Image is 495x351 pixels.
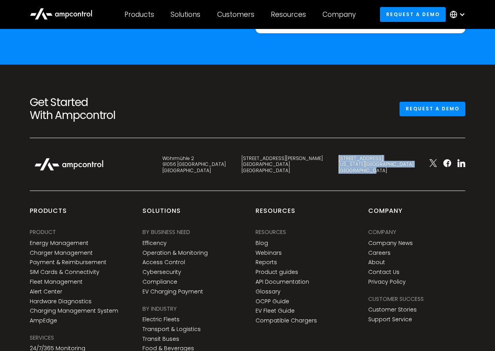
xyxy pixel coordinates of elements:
div: Customer success [368,295,424,303]
a: Blog [256,240,268,247]
a: Operation & Monitoring [142,250,208,256]
a: EV Charging Payment [142,288,203,295]
a: Reports [256,259,277,266]
div: Resources [271,10,306,19]
a: API Documentation [256,279,309,285]
a: EV Fleet Guide [256,308,295,314]
a: Efficency [142,240,167,247]
div: Company [368,207,403,221]
div: [STREET_ADDRESS] [US_STATE][GEOGRAPHIC_DATA] [GEOGRAPHIC_DATA] [338,155,414,174]
a: Transport & Logistics [142,326,201,333]
div: Solutions [171,10,200,19]
div: Products [124,10,154,19]
div: [STREET_ADDRESS][PERSON_NAME] [GEOGRAPHIC_DATA] [GEOGRAPHIC_DATA] [241,155,323,174]
a: Cybersecurity [142,269,181,275]
a: AmpEdge [30,317,57,324]
div: products [30,207,67,221]
a: Fleet Management [30,279,83,285]
a: Product guides [256,269,298,275]
div: Company [322,10,356,19]
a: Compliance [142,279,177,285]
div: PRODUCT [30,228,56,236]
a: SIM Cards & Connectivity [30,269,99,275]
div: Wöhrmühle 2 91056 [GEOGRAPHIC_DATA] [GEOGRAPHIC_DATA] [162,155,226,174]
a: Company News [368,240,413,247]
div: Customers [217,10,254,19]
a: Contact Us [368,269,400,275]
a: Energy Management [30,240,88,247]
div: Resources [256,207,295,221]
div: SERVICES [30,333,54,342]
h2: Get Started With Ampcontrol [30,96,164,122]
a: Customer Stories [368,306,417,313]
a: OCPP Guide [256,298,289,305]
a: Access Control [142,259,185,266]
a: Charging Management System [30,308,118,314]
a: Transit Buses [142,336,179,342]
a: Charger Management [30,250,93,256]
a: Request a demo [400,102,465,116]
a: Glossary [256,288,281,295]
a: Electric Fleets [142,316,180,323]
a: About [368,259,385,266]
div: BY INDUSTRY [142,304,177,313]
div: Resources [256,228,286,236]
a: Hardware Diagnostics [30,298,92,305]
a: Payment & Reimbursement [30,259,106,266]
a: Privacy Policy [368,279,406,285]
div: Company [368,228,396,236]
a: Webinars [256,250,282,256]
a: Compatible Chargers [256,317,317,324]
img: Ampcontrol Logo [30,154,108,175]
div: Solutions [142,207,181,221]
a: Request a demo [380,7,446,22]
a: Careers [368,250,391,256]
div: BY BUSINESS NEED [142,228,190,236]
a: Alert Center [30,288,62,295]
a: Support Service [368,316,412,323]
